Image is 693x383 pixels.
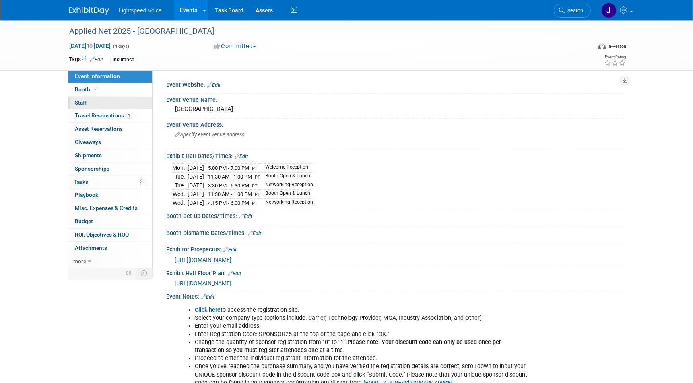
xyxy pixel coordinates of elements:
[260,164,313,173] td: Welcome Reception
[255,192,260,197] span: PT
[195,339,501,354] b: Please note: Your discount code can only be used once per transaction so you must register attend...
[73,258,86,264] span: more
[195,306,531,314] li: to access the registration site.
[66,24,579,39] div: Applied Net 2025 - [GEOGRAPHIC_DATA]
[166,94,624,104] div: Event Venue Name:
[69,7,109,15] img: ExhibitDay
[122,268,136,278] td: Personalize Event Tab Strip
[119,7,162,14] span: Lightspeed Voice
[208,165,249,171] span: 5:00 PM - 7:00 PM
[201,294,214,300] a: Edit
[68,136,152,149] a: Giveaways
[166,79,624,89] div: Event Website:
[68,176,152,189] a: Tasks
[68,149,152,162] a: Shipments
[208,200,249,206] span: 4:15 PM - 6:00 PM
[68,215,152,228] a: Budget
[75,126,123,132] span: Asset Reservations
[172,173,188,181] td: Tue.
[68,229,152,241] a: ROI, Objectives & ROO
[68,83,152,96] a: Booth
[69,42,111,49] span: [DATE] [DATE]
[207,82,221,88] a: Edit
[166,150,624,161] div: Exhibit Hall Dates/Times:
[172,190,188,199] td: Wed.
[166,267,624,278] div: Exhibit Hall Floor Plan:
[195,330,531,338] li: Enter Registration Code: SPONSOR25 at the top of the page and click "OK."
[260,173,313,181] td: Booth Open & Lunch
[136,268,153,278] td: Toggle Event Tabs
[75,205,138,211] span: Misc. Expenses & Credits
[68,163,152,175] a: Sponsorships
[252,183,258,189] span: PT
[255,175,260,180] span: PT
[112,44,129,49] span: (4 days)
[110,56,136,64] div: Insurance
[166,119,624,129] div: Event Venue Address:
[195,338,531,354] li: Change the quantity of sponsor registration from "0" to “1”. .
[74,179,88,185] span: Tasks
[260,198,313,207] td: Networking Reception
[195,314,531,322] li: Select your company type (options include: Carrier, Technology Provider, MGA, Industry Associatio...
[195,307,221,313] a: Click here
[75,139,101,145] span: Giveaways
[188,164,204,173] td: [DATE]
[68,70,152,83] a: Event Information
[211,42,259,51] button: Committed
[195,322,531,330] li: Enter your email address.
[75,99,87,106] span: Staff
[172,198,188,207] td: Wed.
[86,43,94,49] span: to
[598,43,606,49] img: Format-Inperson.png
[172,181,188,190] td: Tue.
[94,87,98,91] i: Booth reservation complete
[90,57,103,62] a: Edit
[68,97,152,109] a: Staff
[68,109,152,122] a: Travel Reservations1
[75,152,102,159] span: Shipments
[75,245,107,251] span: Attachments
[252,201,258,206] span: PT
[175,257,231,263] a: [URL][DOMAIN_NAME]
[75,231,129,238] span: ROI, Objectives & ROO
[75,191,98,198] span: Playbook
[228,271,241,276] a: Edit
[166,290,624,301] div: Event Notes:
[260,181,313,190] td: Networking Reception
[75,165,109,172] span: Sponsorships
[607,43,626,49] div: In-Person
[565,8,583,14] span: Search
[172,103,618,115] div: [GEOGRAPHIC_DATA]
[195,354,531,362] li: Proceed to enter the individual registrant information for the attendee.
[68,202,152,215] a: Misc. Expenses & Credits
[166,227,624,237] div: Booth Dismantle Dates/Times:
[172,164,188,173] td: Mon.
[248,231,261,236] a: Edit
[188,198,204,207] td: [DATE]
[75,86,99,93] span: Booth
[554,4,591,18] a: Search
[239,214,252,219] a: Edit
[68,255,152,268] a: more
[175,280,231,286] a: [URL][DOMAIN_NAME]
[69,55,103,64] td: Tags
[68,242,152,255] a: Attachments
[166,243,624,254] div: Exhibitor Prospectus:
[223,247,237,253] a: Edit
[68,189,152,202] a: Playbook
[75,73,120,79] span: Event Information
[126,113,132,119] span: 1
[166,210,624,220] div: Booth Set-up Dates/Times:
[188,190,204,199] td: [DATE]
[68,123,152,136] a: Asset Reservations
[235,154,248,159] a: Edit
[208,183,249,189] span: 3:30 PM - 5:30 PM
[188,173,204,181] td: [DATE]
[208,174,252,180] span: 11:30 AM - 1:00 PM
[208,191,252,197] span: 11:30 AM - 1:00 PM
[601,3,617,18] img: Joel Poythress
[260,190,313,199] td: Booth Open & Lunch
